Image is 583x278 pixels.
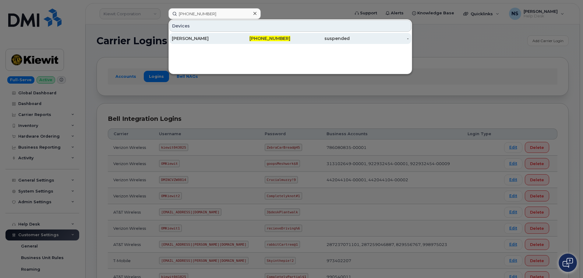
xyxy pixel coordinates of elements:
a: [PERSON_NAME][PHONE_NUMBER]suspended- [169,33,411,44]
div: - [350,35,409,42]
img: Open chat [563,258,573,268]
span: [PHONE_NUMBER] [249,36,290,41]
div: suspended [290,35,350,42]
div: Devices [169,20,411,32]
div: [PERSON_NAME] [172,35,231,42]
